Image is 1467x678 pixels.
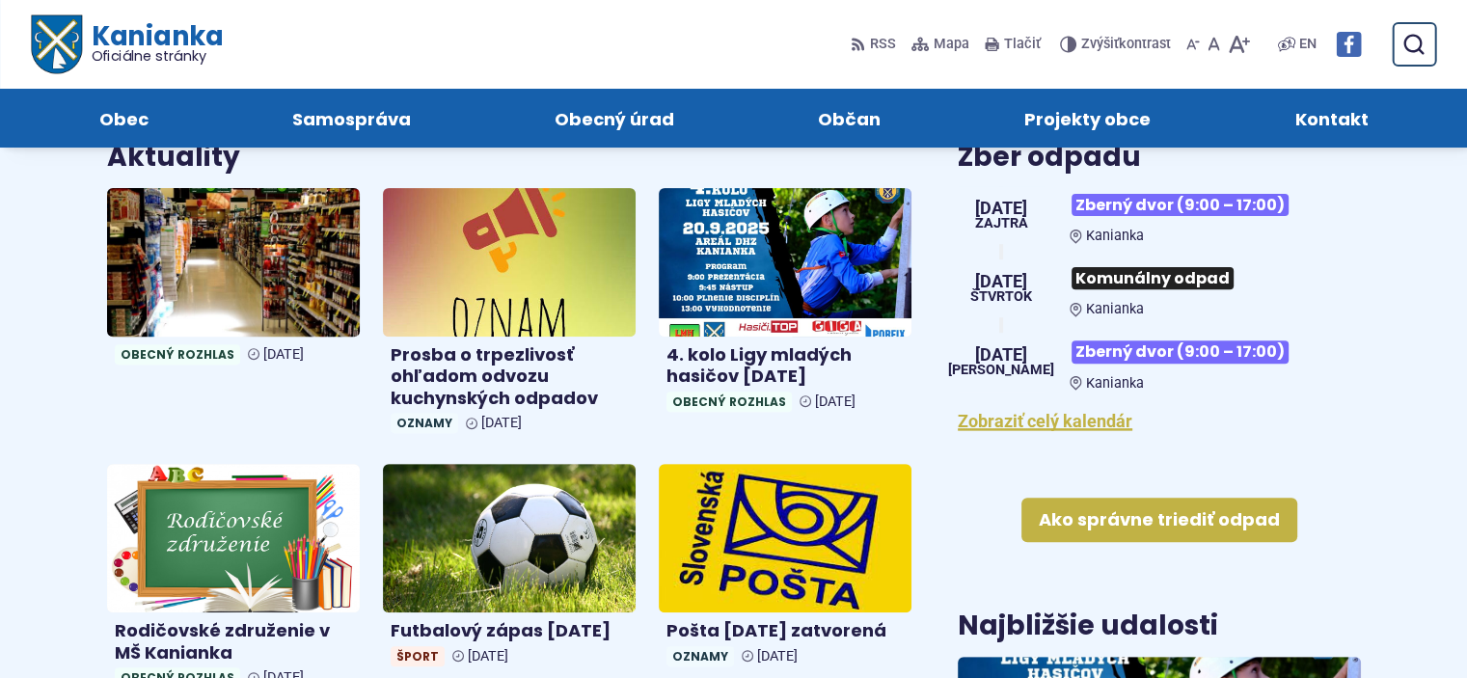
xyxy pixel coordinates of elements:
[958,411,1132,431] a: Zobraziť celý kalendár
[391,344,628,410] h4: Prosba o trpezlivosť ohľadom odvozu kuchynských odpadov
[666,392,792,412] span: Obecný rozhlas
[948,346,1054,364] span: [DATE]
[1004,37,1041,53] span: Tlačiť
[958,143,1360,173] h3: Zber odpadu
[934,33,969,56] span: Mapa
[908,24,973,65] a: Mapa
[107,143,240,173] h3: Aktuality
[31,15,223,74] a: Logo Kanianka, prejsť na domovskú stránku.
[107,188,360,372] a: Obecný rozhlas [DATE]
[659,464,911,673] a: Pošta [DATE] zatvorená Oznamy [DATE]
[292,89,411,148] span: Samospráva
[1072,194,1289,216] span: Zberný dvor (9:00 – 17:00)
[815,393,856,410] span: [DATE]
[757,648,798,664] span: [DATE]
[481,415,522,431] span: [DATE]
[1086,228,1144,244] span: Kanianka
[115,620,352,664] h4: Rodičovské združenie v MŠ Kanianka
[666,646,734,666] span: Oznamy
[958,186,1360,244] a: Zberný dvor (9:00 – 17:00) Kanianka [DATE] Zajtra
[972,89,1204,148] a: Projekty obce
[970,273,1032,290] span: [DATE]
[1182,24,1204,65] button: Zmenšiť veľkosť písma
[948,364,1054,377] span: [PERSON_NAME]
[666,344,904,388] h4: 4. kolo Ligy mladých hasičov [DATE]
[391,413,458,433] span: Oznamy
[263,346,304,363] span: [DATE]
[1299,33,1317,56] span: EN
[818,89,881,148] span: Občan
[666,620,904,642] h4: Pošta [DATE] zatvorená
[851,24,900,65] a: RSS
[99,89,149,148] span: Obec
[970,290,1032,304] span: štvrtok
[958,259,1360,317] a: Komunálny odpad Kanianka [DATE] štvrtok
[502,89,726,148] a: Obecný úrad
[958,611,1218,641] h3: Najbližšie udalosti
[1072,340,1289,363] span: Zberný dvor (9:00 – 17:00)
[981,24,1045,65] button: Tlačiť
[1086,301,1144,317] span: Kanianka
[975,217,1028,231] span: Zajtra
[1295,33,1320,56] a: EN
[81,23,222,64] h1: Kanianka
[46,89,201,148] a: Obec
[1081,37,1171,53] span: kontrast
[1224,24,1254,65] button: Zväčšiť veľkosť písma
[766,89,934,148] a: Občan
[239,89,463,148] a: Samospráva
[958,333,1360,391] a: Zberný dvor (9:00 – 17:00) Kanianka [DATE] [PERSON_NAME]
[391,620,628,642] h4: Futbalový zápas [DATE]
[1021,498,1297,542] a: Ako správne triediť odpad
[1242,89,1421,148] a: Kontakt
[659,188,911,420] a: 4. kolo Ligy mladých hasičov [DATE] Obecný rozhlas [DATE]
[1086,375,1144,392] span: Kanianka
[31,15,81,74] img: Prejsť na domovskú stránku
[975,200,1028,217] span: [DATE]
[115,344,240,365] span: Obecný rozhlas
[1081,36,1119,52] span: Zvýšiť
[555,89,674,148] span: Obecný úrad
[1204,24,1224,65] button: Nastaviť pôvodnú veľkosť písma
[383,464,636,673] a: Futbalový zápas [DATE] Šport [DATE]
[1294,89,1368,148] span: Kontakt
[468,648,508,664] span: [DATE]
[870,33,896,56] span: RSS
[1336,32,1361,57] img: Prejsť na Facebook stránku
[383,188,636,441] a: Prosba o trpezlivosť ohľadom odvozu kuchynských odpadov Oznamy [DATE]
[391,646,445,666] span: Šport
[1024,89,1151,148] span: Projekty obce
[1060,24,1175,65] button: Zvýšiťkontrast
[1072,267,1234,289] span: Komunálny odpad
[91,49,223,63] span: Oficiálne stránky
